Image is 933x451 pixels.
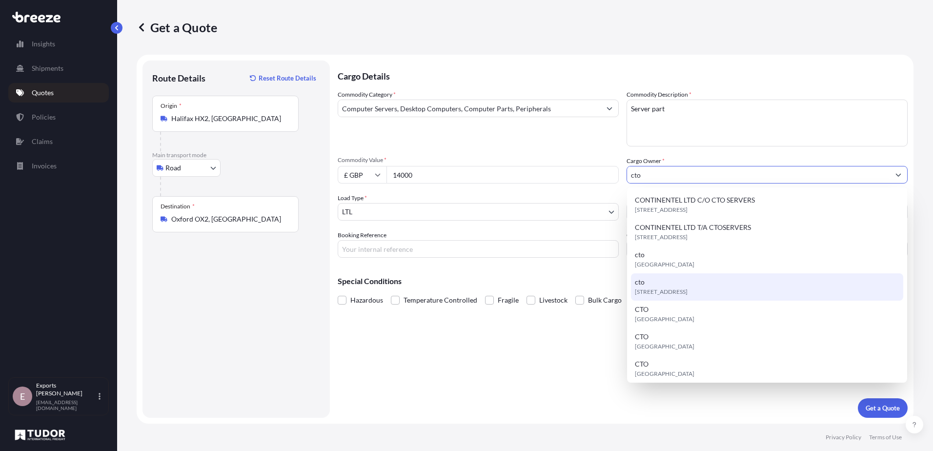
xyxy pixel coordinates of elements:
span: Load Type [338,193,367,203]
input: Destination [171,214,286,224]
p: Invoices [32,161,57,171]
span: [STREET_ADDRESS] [635,232,688,242]
p: Route Details [152,72,205,84]
span: cto [635,277,645,287]
button: Show suggestions [601,100,618,117]
span: CONTINENTEL LTD C/O CTO SERVERS [635,195,755,205]
span: [STREET_ADDRESS] [635,205,688,215]
button: Select transport [152,159,221,177]
span: Road [165,163,181,173]
span: Fragile [498,293,519,307]
p: Quotes [32,88,54,98]
input: Your internal reference [338,240,619,258]
span: cto [635,250,645,260]
span: Hazardous [350,293,383,307]
input: Type amount [386,166,619,184]
input: Enter name [627,240,908,258]
div: Origin [161,102,182,110]
p: Privacy Policy [826,433,861,441]
p: Claims [32,137,53,146]
span: [GEOGRAPHIC_DATA] [635,342,694,351]
span: Commodity Value [338,156,619,164]
input: Full name [627,166,890,184]
label: Commodity Description [627,90,691,100]
input: Select a commodity type [338,100,601,117]
span: [GEOGRAPHIC_DATA] [635,260,694,269]
span: Temperature Controlled [404,293,477,307]
p: Main transport mode [152,151,320,159]
p: Shipments [32,63,63,73]
p: [EMAIL_ADDRESS][DOMAIN_NAME] [36,399,97,411]
span: Freight Cost [627,193,908,201]
div: Destination [161,203,195,210]
span: CTO [635,305,649,314]
span: [GEOGRAPHIC_DATA] [635,369,694,379]
label: Booking Reference [338,230,386,240]
label: Carrier Name [627,230,661,240]
span: LTL [342,207,352,217]
button: Show suggestions [890,166,907,184]
p: Reset Route Details [259,73,316,83]
p: Get a Quote [866,403,900,413]
input: Origin [171,114,286,123]
img: organization-logo [12,427,68,443]
span: Bulk Cargo [588,293,622,307]
p: Special Conditions [338,277,908,285]
p: Policies [32,112,56,122]
p: Insights [32,39,55,49]
span: CONTINENTEL LTD T/A CTOSERVERS [635,223,751,232]
span: CTO [635,332,649,342]
p: Exports [PERSON_NAME] [36,382,97,397]
p: Terms of Use [869,433,902,441]
span: CTO [635,359,649,369]
p: Cargo Details [338,61,908,90]
span: E [20,391,25,401]
p: Get a Quote [137,20,217,35]
label: Cargo Owner [627,156,665,166]
span: Livestock [539,293,568,307]
span: [GEOGRAPHIC_DATA] [635,314,694,324]
span: [STREET_ADDRESS] [635,287,688,297]
label: Commodity Category [338,90,396,100]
